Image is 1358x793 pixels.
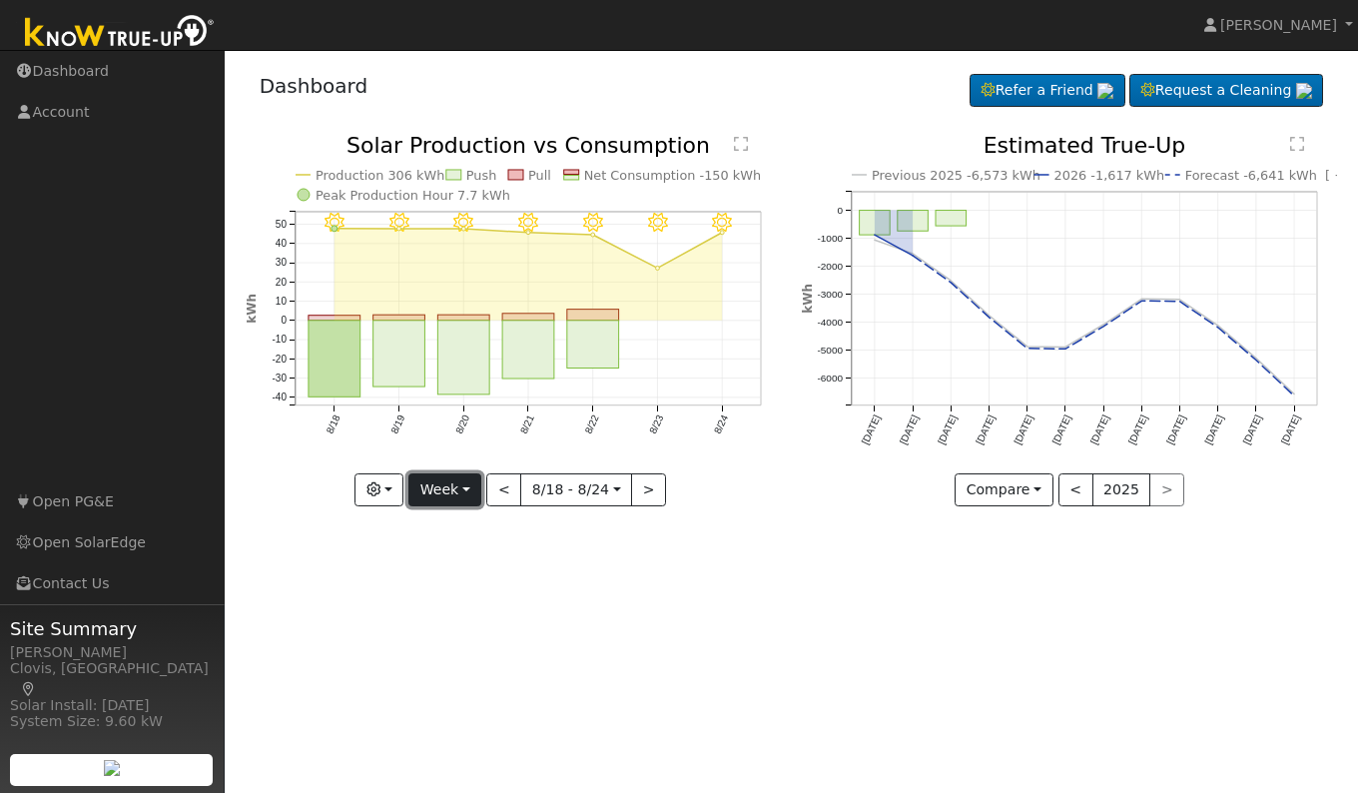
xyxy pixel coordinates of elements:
rect: onclick="" [502,321,554,379]
circle: onclick="" [1176,298,1184,306]
i: 8/20 - Clear [453,213,473,233]
rect: onclick="" [936,211,967,227]
div: [PERSON_NAME] [10,642,214,663]
circle: onclick="" [1290,391,1298,398]
text: [DATE] [898,413,921,446]
a: Request a Cleaning [1129,74,1323,108]
text: Peak Production Hour 7.7 kWh [316,188,510,203]
i: 8/19 - Clear [388,213,408,233]
text: -30 [272,373,287,384]
text:  [1290,136,1304,152]
circle: onclick="" [909,250,917,258]
rect: onclick="" [502,314,554,321]
rect: onclick="" [437,315,489,321]
text: [DATE] [1126,413,1149,446]
circle: onclick="" [1290,393,1298,400]
a: Refer a Friend [970,74,1125,108]
rect: onclick="" [567,310,619,321]
text: 8/18 [324,413,341,436]
text: 10 [275,296,287,307]
circle: onclick="" [1061,346,1069,354]
text:  [734,136,748,152]
text: Production 306 kWh [316,168,444,183]
circle: onclick="" [1214,324,1222,332]
circle: onclick="" [655,267,659,271]
button: < [486,473,521,507]
text: -5000 [817,345,843,356]
text: 20 [275,277,287,288]
circle: onclick="" [871,231,879,239]
circle: onclick="" [947,279,955,287]
circle: onclick="" [1214,322,1222,330]
circle: onclick="" [909,252,917,260]
text: Solar Production vs Consumption [346,133,710,158]
text: 8/21 [518,413,536,436]
circle: onclick="" [947,277,955,285]
circle: onclick="" [461,227,465,231]
button: Compare [955,473,1053,507]
a: Map [20,681,38,697]
text: [DATE] [1241,413,1264,446]
span: Site Summary [10,615,214,642]
rect: onclick="" [372,321,424,387]
text: Estimated True-Up [984,133,1186,158]
text: 8/22 [582,413,600,436]
div: System Size: 9.60 kW [10,711,214,732]
text: 40 [275,238,287,249]
text: kWh [245,294,259,324]
text: 8/19 [388,413,406,436]
rect: onclick="" [372,316,424,322]
circle: onclick="" [1252,357,1260,365]
circle: onclick="" [986,314,994,322]
img: retrieve [104,760,120,776]
button: > [631,473,666,507]
text: -2000 [817,261,843,272]
text: Push [466,168,497,183]
text: [DATE] [1013,413,1035,446]
a: Dashboard [260,74,368,98]
text: 0 [281,315,287,326]
circle: onclick="" [1138,298,1146,306]
text: -3000 [817,289,843,300]
img: retrieve [1097,83,1113,99]
circle: onclick="" [720,231,724,235]
text: Net Consumption -150 kWh [583,168,761,183]
text: 0 [837,205,843,216]
text: 2026 -1,617 kWh [1054,168,1165,183]
text: -40 [272,392,287,402]
circle: onclick="" [1023,343,1031,351]
circle: onclick="" [986,312,994,320]
circle: onclick="" [1023,345,1031,353]
circle: onclick="" [526,231,530,235]
text: [DATE] [1279,413,1302,446]
button: 2025 [1092,473,1151,507]
i: 8/24 - Clear [712,213,732,233]
circle: onclick="" [396,227,400,231]
text: -1000 [817,233,843,244]
text: 30 [275,258,287,269]
rect: onclick="" [898,211,929,232]
text: Previous 2025 -6,573 kWh [872,168,1040,183]
button: Week [408,473,481,507]
text: Pull [528,168,551,183]
circle: onclick="" [1252,355,1260,363]
i: 8/23 - Clear [648,213,668,233]
rect: onclick="" [437,321,489,395]
text: 50 [275,219,287,230]
rect: onclick="" [567,321,619,369]
div: Solar Install: [DATE] [10,695,214,716]
circle: onclick="" [1176,296,1184,304]
i: 8/18 - Clear [325,213,344,233]
text: -4000 [817,317,843,328]
circle: onclick="" [331,226,337,232]
text: [DATE] [936,413,959,446]
rect: onclick="" [309,321,360,397]
circle: onclick="" [871,236,879,244]
i: 8/22 - MostlyClear [583,213,603,233]
img: retrieve [1296,83,1312,99]
text: -20 [272,354,287,365]
div: Clovis, [GEOGRAPHIC_DATA] [10,658,214,700]
circle: onclick="" [1061,344,1069,352]
text: -10 [272,335,287,346]
i: 8/21 - MostlyClear [518,213,538,233]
